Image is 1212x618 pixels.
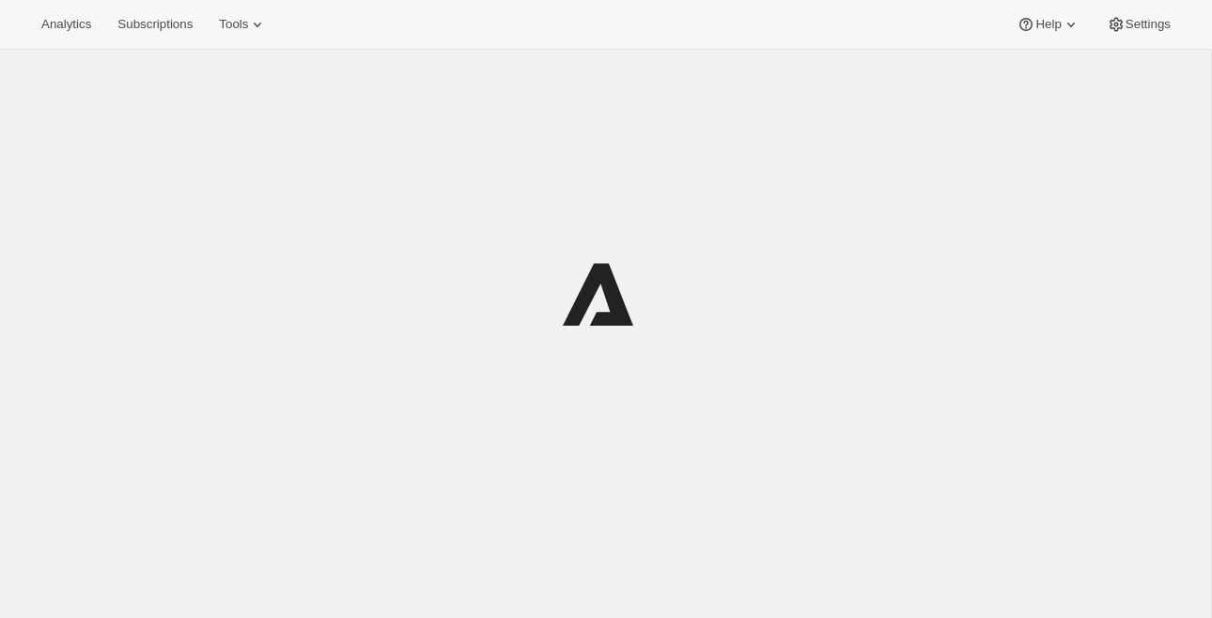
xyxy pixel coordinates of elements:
[1126,17,1171,32] span: Settings
[117,17,193,32] span: Subscriptions
[41,17,91,32] span: Analytics
[1035,17,1061,32] span: Help
[1095,11,1182,38] button: Settings
[106,11,204,38] button: Subscriptions
[1005,11,1091,38] button: Help
[208,11,278,38] button: Tools
[30,11,102,38] button: Analytics
[219,17,248,32] span: Tools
